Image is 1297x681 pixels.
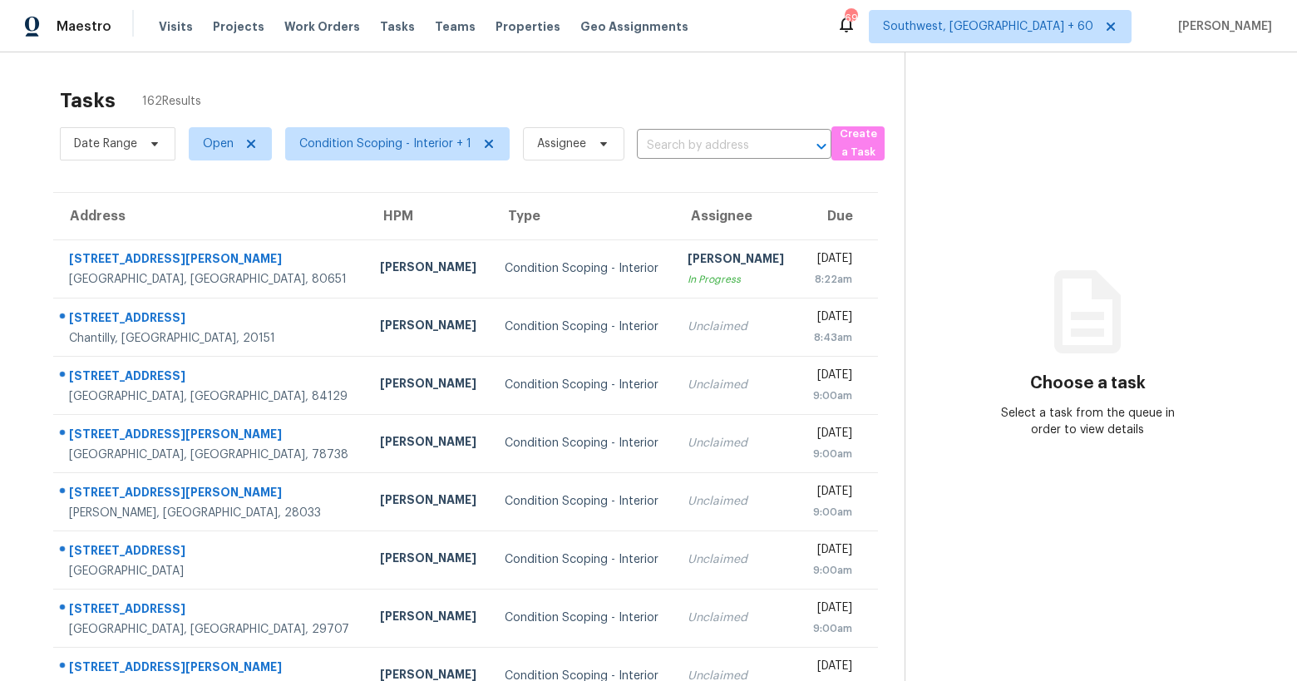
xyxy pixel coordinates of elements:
div: [DATE] [812,425,852,446]
th: HPM [367,193,491,239]
div: [GEOGRAPHIC_DATA], [GEOGRAPHIC_DATA], 29707 [69,621,353,638]
div: 9:00am [812,504,852,521]
th: Assignee [674,193,799,239]
div: [PERSON_NAME] [380,608,478,629]
div: 8:22am [812,271,852,288]
span: Open [203,136,234,152]
div: Condition Scoping - Interior [505,377,661,393]
div: [STREET_ADDRESS][PERSON_NAME] [69,250,353,271]
div: [DATE] [812,600,852,620]
span: Visits [159,18,193,35]
div: [PERSON_NAME] [380,491,478,512]
span: 162 Results [142,93,201,110]
div: [PERSON_NAME] [688,250,786,271]
div: [PERSON_NAME] [380,375,478,396]
span: Condition Scoping - Interior + 1 [299,136,471,152]
div: Condition Scoping - Interior [505,609,661,626]
div: Unclaimed [688,493,786,510]
div: Condition Scoping - Interior [505,551,661,568]
span: Properties [496,18,560,35]
div: [DATE] [812,658,852,679]
span: Geo Assignments [580,18,688,35]
span: Date Range [74,136,137,152]
div: [GEOGRAPHIC_DATA], [GEOGRAPHIC_DATA], 84129 [69,388,353,405]
div: [STREET_ADDRESS][PERSON_NAME] [69,484,353,505]
div: [DATE] [812,483,852,504]
span: Assignee [537,136,586,152]
div: [STREET_ADDRESS] [69,309,353,330]
h3: Choose a task [1030,375,1146,392]
div: 9:00am [812,446,852,462]
th: Type [491,193,674,239]
div: Condition Scoping - Interior [505,318,661,335]
span: Teams [435,18,476,35]
div: Condition Scoping - Interior [505,493,661,510]
span: Tasks [380,21,415,32]
div: Select a task from the queue in order to view details [997,405,1180,438]
span: Projects [213,18,264,35]
div: [PERSON_NAME] [380,259,478,279]
span: [PERSON_NAME] [1171,18,1272,35]
th: Due [799,193,878,239]
div: Condition Scoping - Interior [505,260,661,277]
div: Unclaimed [688,551,786,568]
div: [DATE] [812,367,852,387]
div: [GEOGRAPHIC_DATA] [69,563,353,580]
div: [PERSON_NAME] [380,433,478,454]
div: [PERSON_NAME] [380,317,478,338]
div: [PERSON_NAME], [GEOGRAPHIC_DATA], 28033 [69,505,353,521]
div: 8:43am [812,329,852,346]
div: [PERSON_NAME] [380,550,478,570]
div: 9:00am [812,387,852,404]
div: Condition Scoping - Interior [505,435,661,452]
div: In Progress [688,271,786,288]
span: Maestro [57,18,111,35]
div: [DATE] [812,541,852,562]
span: Work Orders [284,18,360,35]
div: [STREET_ADDRESS] [69,600,353,621]
input: Search by address [637,133,785,159]
th: Address [53,193,367,239]
div: 9:00am [812,562,852,579]
div: Unclaimed [688,609,786,626]
div: Unclaimed [688,377,786,393]
span: Create a Task [840,125,876,163]
div: [STREET_ADDRESS] [69,368,353,388]
button: Create a Task [831,126,885,160]
div: [STREET_ADDRESS][PERSON_NAME] [69,659,353,679]
div: [DATE] [812,308,852,329]
div: 9:00am [812,620,852,637]
div: Chantilly, [GEOGRAPHIC_DATA], 20151 [69,330,353,347]
div: [GEOGRAPHIC_DATA], [GEOGRAPHIC_DATA], 80651 [69,271,353,288]
div: 698 [845,10,856,27]
div: [DATE] [812,250,852,271]
div: [GEOGRAPHIC_DATA], [GEOGRAPHIC_DATA], 78738 [69,447,353,463]
div: Unclaimed [688,435,786,452]
div: Unclaimed [688,318,786,335]
h2: Tasks [60,92,116,109]
div: [STREET_ADDRESS][PERSON_NAME] [69,426,353,447]
button: Open [810,135,833,158]
span: Southwest, [GEOGRAPHIC_DATA] + 60 [883,18,1093,35]
div: [STREET_ADDRESS] [69,542,353,563]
